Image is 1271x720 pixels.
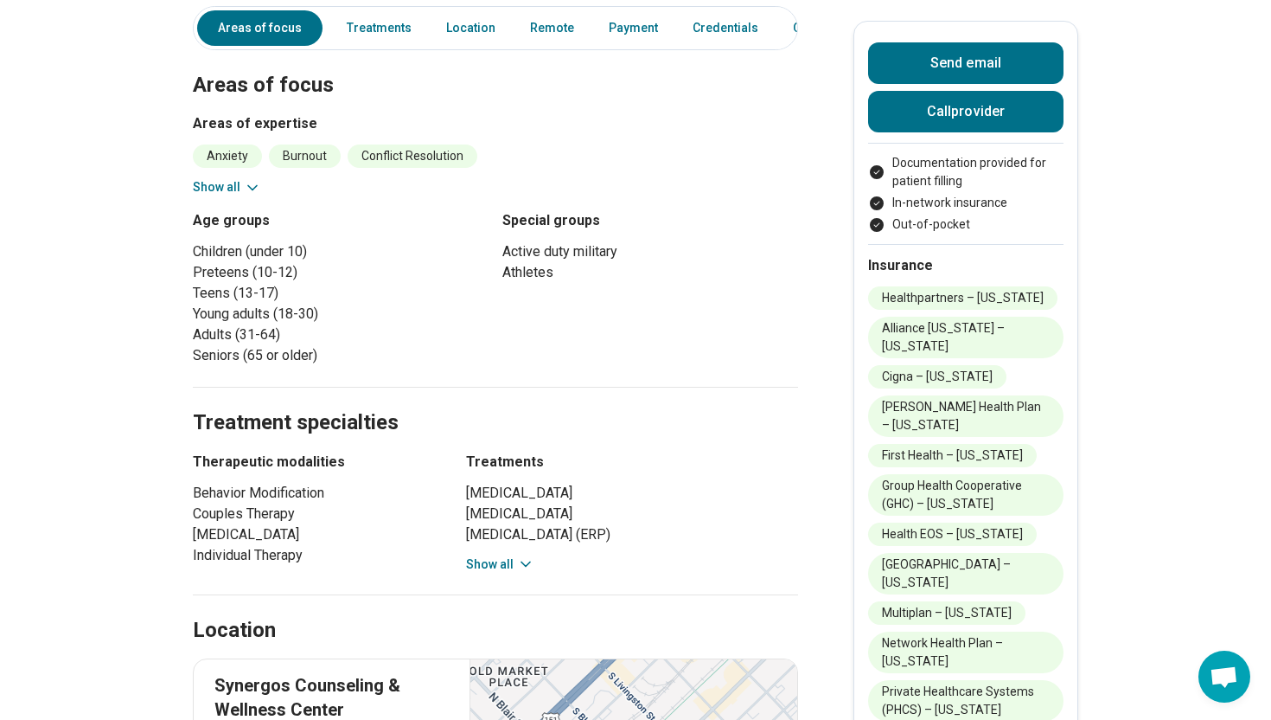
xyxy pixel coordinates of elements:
h2: Insurance [868,255,1063,276]
a: Location [436,10,506,46]
li: Preteens (10-12) [193,262,489,283]
li: [MEDICAL_DATA] [466,483,798,504]
h2: Treatment specialties [193,367,798,438]
li: [MEDICAL_DATA] [193,524,435,545]
button: Callprovider [868,91,1063,132]
a: Other [782,10,845,46]
h3: Age groups [193,210,489,231]
li: Alliance [US_STATE] – [US_STATE] [868,317,1063,358]
li: Cigna – [US_STATE] [868,365,1006,389]
ul: Payment options [868,154,1063,234]
button: Show all [193,178,261,196]
li: Burnout [269,145,341,168]
li: Healthpartners – [US_STATE] [868,286,1057,310]
li: [MEDICAL_DATA] [466,504,798,524]
li: Athletes [502,262,798,283]
h3: Treatments [466,452,798,472]
li: Behavior Modification [193,483,435,504]
li: Conflict Resolution [348,145,477,168]
li: Out-of-pocket [868,215,1063,234]
a: Payment [598,10,668,46]
li: Health EOS – [US_STATE] [868,523,1037,546]
li: Network Health Plan – [US_STATE] [868,632,1063,673]
h3: Areas of expertise [193,113,798,134]
li: Adults (31-64) [193,325,489,345]
h3: Therapeutic modalities [193,452,435,472]
li: Teens (13-17) [193,283,489,304]
li: Multiplan – [US_STATE] [868,601,1025,625]
a: Remote [520,10,584,46]
li: [PERSON_NAME] Health Plan – [US_STATE] [868,395,1063,437]
li: Documentation provided for patient filling [868,154,1063,190]
li: Group Health Cooperative (GHC) – [US_STATE] [868,474,1063,516]
h2: Areas of focus [193,29,798,100]
li: In-network insurance [868,194,1063,212]
button: Show all [466,556,534,574]
li: [MEDICAL_DATA] (ERP) [466,524,798,545]
a: Credentials [682,10,769,46]
h3: Special groups [502,210,798,231]
a: Areas of focus [197,10,323,46]
li: Anxiety [193,145,262,168]
li: Young adults (18-30) [193,304,489,325]
li: Active duty military [502,241,798,262]
li: Individual Therapy [193,545,435,566]
li: [GEOGRAPHIC_DATA] – [US_STATE] [868,553,1063,595]
h2: Location [193,616,276,646]
div: Open chat [1198,651,1250,703]
li: First Health – [US_STATE] [868,444,1037,467]
button: Send email [868,42,1063,84]
li: Children (under 10) [193,241,489,262]
a: Treatments [336,10,422,46]
li: Couples Therapy [193,504,435,524]
li: Seniors (65 or older) [193,345,489,366]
